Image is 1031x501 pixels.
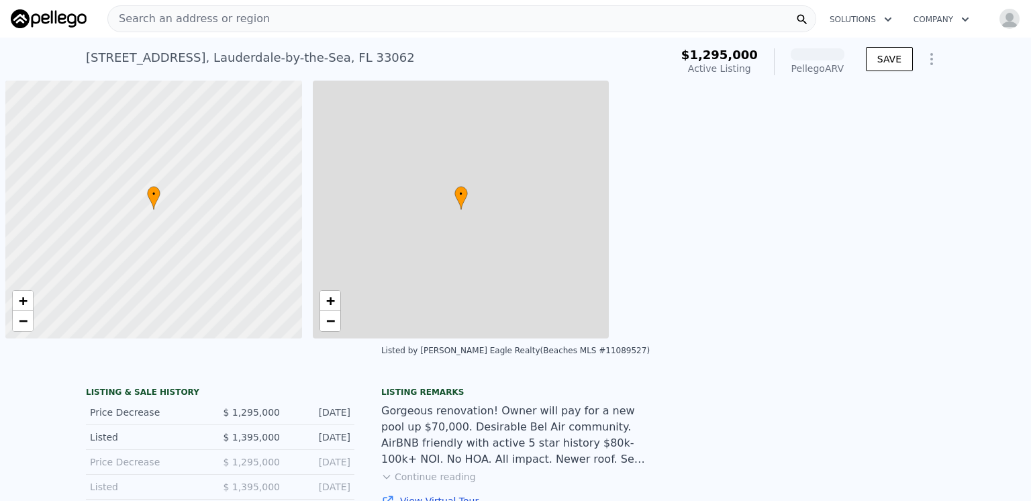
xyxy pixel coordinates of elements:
[90,430,209,444] div: Listed
[19,292,28,309] span: +
[381,387,650,398] div: Listing remarks
[223,457,280,467] span: $ 1,295,000
[688,63,751,74] span: Active Listing
[90,480,209,494] div: Listed
[11,9,87,28] img: Pellego
[86,48,415,67] div: [STREET_ADDRESS] , Lauderdale-by-the-Sea , FL 33062
[223,432,280,443] span: $ 1,395,000
[791,62,844,75] div: Pellego ARV
[454,188,468,200] span: •
[13,311,33,331] a: Zoom out
[291,406,350,419] div: [DATE]
[326,312,334,329] span: −
[866,47,913,71] button: SAVE
[108,11,270,27] span: Search an address or region
[291,430,350,444] div: [DATE]
[381,470,476,484] button: Continue reading
[13,291,33,311] a: Zoom in
[454,186,468,210] div: •
[147,186,160,210] div: •
[320,291,340,311] a: Zoom in
[291,480,350,494] div: [DATE]
[90,406,209,419] div: Price Decrease
[381,346,650,355] div: Listed by [PERSON_NAME] Eagle Realty (Beaches MLS #11089527)
[147,188,160,200] span: •
[86,387,354,400] div: LISTING & SALE HISTORY
[223,482,280,492] span: $ 1,395,000
[291,455,350,469] div: [DATE]
[19,312,28,329] span: −
[999,8,1020,30] img: avatar
[819,7,903,32] button: Solutions
[918,46,945,73] button: Show Options
[90,455,209,469] div: Price Decrease
[381,403,650,467] div: Gorgeous renovation! Owner will pay for a new pool up $70,000. Desirable Bel Air community. AirBN...
[903,7,980,32] button: Company
[223,407,280,418] span: $ 1,295,000
[326,292,334,309] span: +
[681,48,758,62] span: $1,295,000
[320,311,340,331] a: Zoom out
